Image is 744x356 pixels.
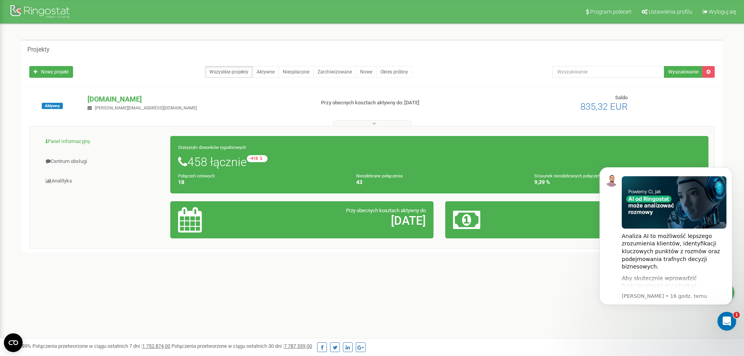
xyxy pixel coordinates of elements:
a: Analityka [36,172,171,191]
a: Zarchiwizowane [313,66,356,78]
input: Wyszukiwanie [552,66,664,78]
span: 1 [733,312,740,318]
h1: 458 łącznie [178,155,701,168]
iframe: Intercom notifications wiadomość [588,156,744,335]
h2: [DATE] [264,214,426,227]
span: [PERSON_NAME][EMAIL_ADDRESS][DOMAIN_NAME] [95,106,197,111]
span: Ustawienia profilu [649,9,692,15]
a: Centrum obsługi [36,152,171,171]
span: Program poleceń [590,9,632,15]
a: Panel Informacyjny [36,132,171,151]
a: Wszystkie projekty [205,66,253,78]
button: Open CMP widget [4,333,23,352]
h4: 43 [356,179,523,185]
a: Nowe [356,66,376,78]
span: Saldo [615,95,628,100]
a: Aktywne [252,66,279,78]
small: -418 [247,155,268,162]
h2: 835,32 € [539,214,701,227]
u: 1 752 874,00 [142,343,170,349]
u: 7 787 559,00 [284,343,312,349]
span: Połączenia przetworzone w ciągu ostatnich 30 dni : [171,343,312,349]
small: Statystyki dzwonków tygodniowych [178,145,246,150]
p: Przy obecnych kosztach aktywny do: [DATE] [321,99,484,107]
span: 835,32 EUR [580,101,628,112]
span: Wyloguj się [709,9,736,15]
small: Połączeń celowych [178,174,215,179]
h5: Projekty [27,46,50,53]
h4: 18 [178,179,344,185]
span: Przy obecnych kosztach aktywny do [346,208,426,213]
iframe: Intercom live chat [717,312,736,331]
span: Połączenia przetworzone w ciągu ostatnich 7 dni : [32,343,170,349]
span: Aktywny [42,103,63,109]
h4: 9,39 % [534,179,701,185]
a: Nieopłacone [278,66,314,78]
small: Nieodebrane połączenia [356,174,403,179]
p: [DOMAIN_NAME] [87,94,308,104]
a: Okres próbny [376,66,412,78]
small: Stosunek nieodebranych połączeń [534,174,600,179]
button: Wyszukiwanie [664,66,703,78]
a: Nowy projekt [29,66,73,78]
